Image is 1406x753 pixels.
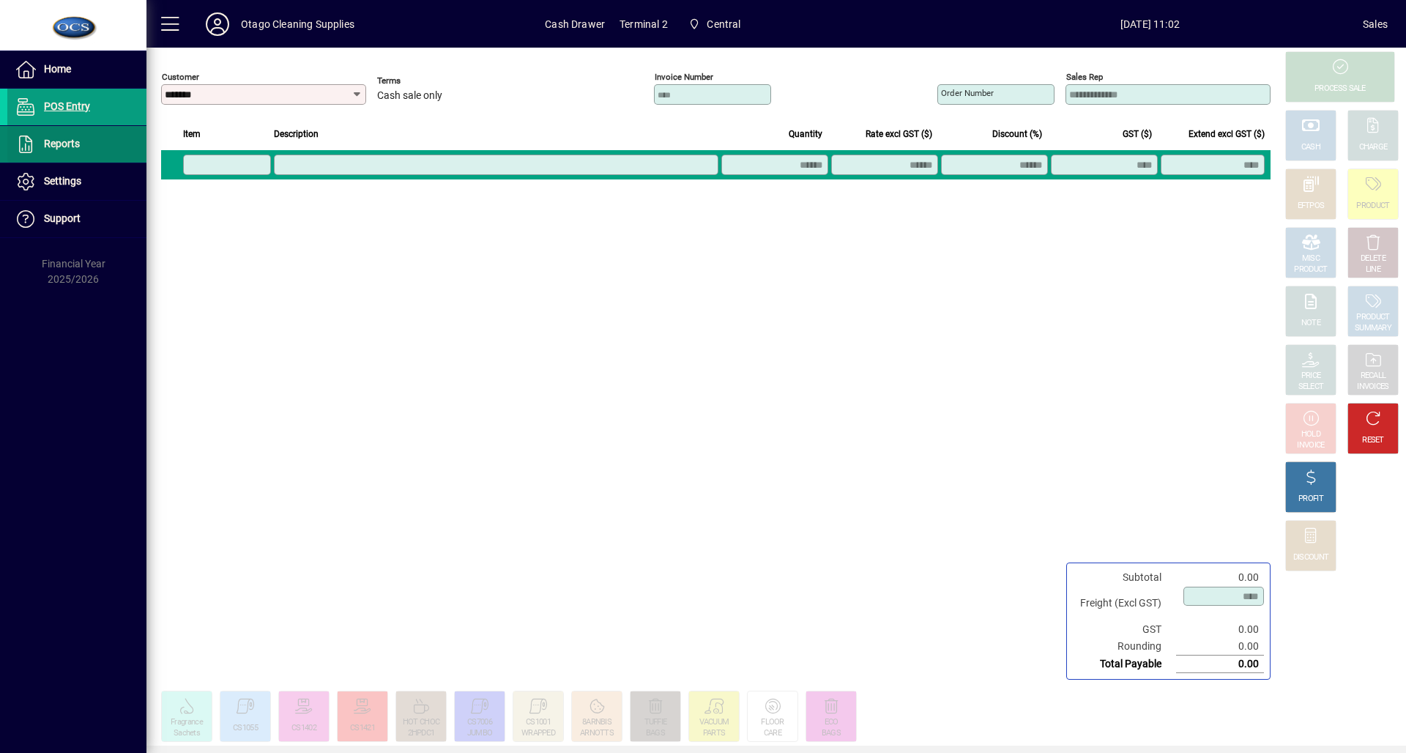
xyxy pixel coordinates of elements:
[161,219,559,273] mat-option: 1351 - SELWYN COLLEGE
[162,72,199,82] mat-label: Customer
[1073,621,1176,638] td: GST
[489,193,495,205] em: 1
[1293,552,1328,563] div: DISCOUNT
[1176,621,1264,638] td: 0.00
[545,12,605,36] span: Cash Drawer
[7,201,146,237] a: Support
[582,717,611,728] div: 8ARNBIS
[789,126,822,142] span: Quantity
[191,232,197,244] em: 1
[764,728,781,739] div: CARE
[182,124,185,136] em: -
[198,286,201,298] em: -
[173,355,525,370] div: 2285 T.H. & [PERSON_NAME] LTD T/A JAFAS MOTELS
[464,302,522,314] span: 02 375 546
[382,248,428,259] span: 477 3326
[173,177,507,192] div: 23 TONIC ASSETS LTD
[161,273,559,343] mat-option: 2153 - DUNEDIN SECURITY
[580,728,614,739] div: ARNOTTS
[761,717,784,728] div: FLOOR
[191,302,445,314] span: [PERSON_NAME][EMAIL_ADDRESS][DOMAIN_NAME]
[44,100,90,112] span: POS Entry
[173,231,428,246] div: 35 [GEOGRAPHIC_DATA]
[1298,201,1325,212] div: EFTPOS
[526,717,551,728] div: CS1001
[1297,440,1324,451] div: INVOICE
[44,63,71,75] span: Home
[682,11,747,37] span: Central
[161,343,559,397] mat-option: 2285 - T.H. & S.L. DUNCAN LTD T/A JAFAS MOTELS
[171,717,203,728] div: Fragrance
[1301,142,1320,153] div: CASH
[941,88,994,98] mat-label: Order number
[233,723,258,734] div: CS1055
[1176,638,1264,656] td: 0.00
[161,111,559,165] mat-option: 1 - Cash
[1361,253,1385,264] div: DELETE
[477,302,483,314] em: 1
[173,232,179,244] em: 1
[1366,264,1380,275] div: LINE
[1294,264,1327,275] div: PRODUCT
[44,138,80,149] span: Reports
[1301,318,1320,329] div: NOTE
[1356,312,1389,323] div: PRODUCT
[291,723,316,734] div: CS1402
[173,285,547,300] div: 2 53 DUNEDIN SECURITY
[1189,126,1265,142] span: Extend excl GST ($)
[1073,569,1176,586] td: Subtotal
[1123,126,1152,142] span: GST ($)
[992,126,1042,142] span: Discount (%)
[1176,569,1264,586] td: 0.00
[1363,12,1388,36] div: Sales
[1314,84,1366,94] div: PROCESS SALE
[403,717,439,728] div: HOT CHOC
[191,178,194,190] em: -
[1356,201,1389,212] div: PRODUCT
[187,124,206,136] em: Cas
[7,163,146,200] a: Settings
[822,728,841,739] div: BAGS
[179,286,185,298] em: 1
[198,356,201,368] em: -
[703,728,726,739] div: PARTS
[350,723,375,734] div: CS1421
[467,728,493,739] div: JUMBO
[173,178,179,190] em: 1
[646,728,665,739] div: BAGS
[1361,371,1386,382] div: RECALL
[1362,435,1384,446] div: RESET
[1302,253,1320,264] div: MISC
[1357,382,1388,393] div: INVOICES
[825,717,838,728] div: ECO
[377,76,465,86] span: Terms
[937,12,1363,36] span: [DATE] 11:02
[174,728,200,739] div: Sachets
[44,212,81,224] span: Support
[377,90,442,102] span: Cash sale only
[644,717,667,728] div: TUFFIE
[1359,142,1388,153] div: CHARGE
[467,717,492,728] div: CS7006
[200,232,203,244] em: -
[1355,323,1391,334] div: SUMMARY
[866,126,932,142] span: Rate excl GST ($)
[241,12,354,36] div: Otago Cleaning Supplies
[1176,656,1264,673] td: 0.00
[191,193,445,205] span: [PERSON_NAME][EMAIL_ADDRESS][DOMAIN_NAME]
[464,193,507,205] span: 4740 39
[161,165,559,219] mat-option: 123 - TONIC ASSETS LTD
[521,728,555,739] div: WRAPPED
[408,728,435,739] div: 2HPDC1
[173,317,231,329] span: 03477 2900
[1073,586,1176,621] td: Freight (Excl GST)
[191,248,362,259] span: [EMAIL_ADDRESS][DOMAIN_NAME]
[173,122,212,138] div: h
[7,126,146,163] a: Reports
[1073,656,1176,673] td: Total Payable
[1073,638,1176,656] td: Rounding
[1301,371,1321,382] div: PRICE
[699,717,729,728] div: VACUUM
[655,72,713,82] mat-label: Invoice number
[7,51,146,88] a: Home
